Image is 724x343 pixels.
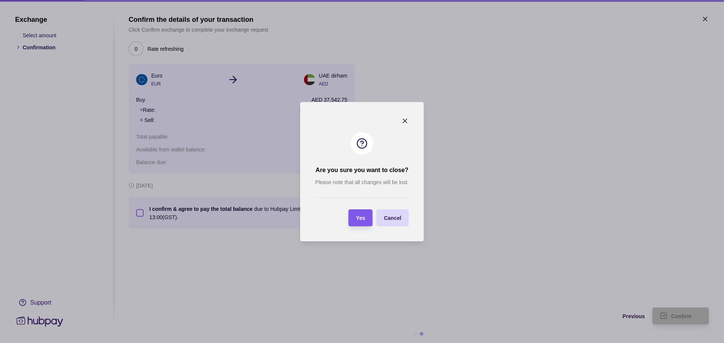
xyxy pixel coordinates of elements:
[376,209,409,226] button: Cancel
[384,215,401,221] span: Cancel
[356,215,365,221] span: Yes
[315,178,409,186] p: Please note that all changes will be lost.
[348,209,373,226] button: Yes
[316,166,408,174] h2: Are you sure you want to close?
